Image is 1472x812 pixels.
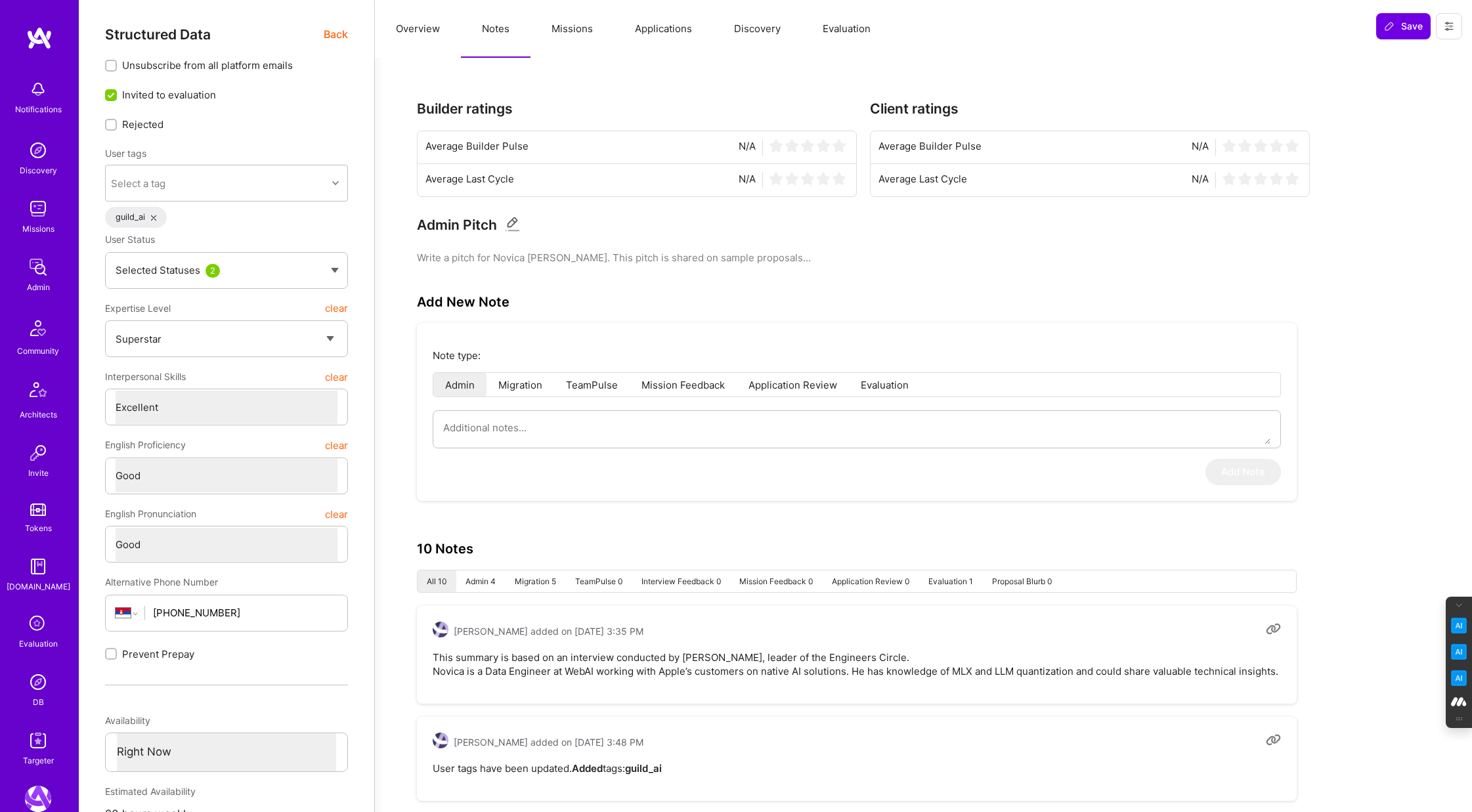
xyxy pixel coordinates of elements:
span: Expertise Level [105,297,171,320]
img: star [785,139,798,152]
button: Save [1376,13,1431,39]
span: Invited to evaluation [122,88,216,102]
li: Admin 4 [456,570,506,592]
img: User Avatar [433,622,448,637]
img: logo [26,26,53,50]
img: Key Point Extractor icon [1451,618,1467,633]
span: Rejected [122,118,163,131]
img: Skill Targeter [25,727,51,754]
img: star [1254,139,1267,152]
h3: 10 Notes [417,541,473,557]
img: star [801,172,814,185]
a: User Avatar [433,622,448,641]
img: star [769,172,783,185]
span: N/A [1192,172,1209,188]
li: Mission Feedback 0 [730,570,823,592]
li: Evaluation [849,373,920,396]
span: Save [1384,20,1423,33]
span: Average Builder Pulse [878,139,982,156]
img: star [833,172,846,185]
span: N/A [1192,139,1209,156]
div: Discovery [20,163,57,177]
li: Application Review [737,373,849,396]
span: Alternative Phone Number [105,576,218,588]
div: guild_ai [105,207,167,228]
i: icon Close [151,215,156,221]
div: Community [17,344,59,358]
img: star [1286,172,1299,185]
img: star [1238,139,1251,152]
div: 2 [206,264,220,278]
span: English Proficiency [105,433,186,457]
img: guide book [25,553,51,580]
span: Unsubscribe from all platform emails [122,58,293,72]
strong: Added [572,762,603,775]
li: Migration 5 [506,570,566,592]
li: Proposal Blurb 0 [982,570,1061,592]
div: Admin [27,280,50,294]
span: Back [324,26,348,43]
div: Architects [20,408,57,421]
h3: Admin Pitch [417,217,497,233]
li: Admin [433,373,487,396]
img: Email Tone Analyzer icon [1451,644,1467,660]
img: Admin Search [25,669,51,695]
h3: Client ratings [870,100,1310,117]
div: [DOMAIN_NAME] [7,580,70,593]
label: User tags [105,147,146,160]
img: star [817,139,830,152]
pre: Write a pitch for Novica [PERSON_NAME]. This pitch is shared on sample proposals... [417,251,1310,265]
img: star [769,139,783,152]
div: Evaluation [19,637,58,651]
strong: guild_ai [625,762,662,775]
img: A.Team: Leading A.Team's Marketing & DemandGen [25,786,51,812]
img: star [1286,139,1299,152]
img: star [1223,172,1236,185]
li: Interview Feedback 0 [632,570,730,592]
span: Average Last Cycle [878,172,967,188]
div: Targeter [23,754,54,767]
h3: Builder ratings [417,100,857,117]
li: Mission Feedback [630,373,737,396]
pre: User tags have been updated. tags: [433,761,1281,775]
img: Community [22,312,54,344]
button: clear [325,433,348,457]
li: Application Review 0 [823,570,919,592]
img: star [833,139,846,152]
li: Migration [487,373,554,396]
div: Select a tag [111,177,165,190]
img: User Avatar [433,733,448,748]
span: User Status [105,234,155,245]
span: Interpersonal Skills [105,365,186,389]
li: TeamPulse 0 [565,570,632,592]
a: User Avatar [433,733,448,752]
img: star [785,172,798,185]
span: N/A [739,139,756,156]
img: discovery [25,137,51,163]
div: Missions [22,222,54,236]
button: clear [325,297,348,320]
img: star [1238,172,1251,185]
i: Edit [505,217,520,232]
button: Add Note [1205,459,1281,485]
img: star [1254,172,1267,185]
img: Architects [22,376,54,408]
img: Invite [25,440,51,466]
i: Copy link [1266,622,1281,637]
input: +1 (000) 000-0000 [153,596,337,630]
span: Average Last Cycle [425,172,514,188]
div: DB [33,695,44,709]
span: [PERSON_NAME] added on [DATE] 3:48 PM [454,735,643,749]
div: Tokens [25,521,52,535]
span: Selected Statuses [116,264,200,276]
span: Structured Data [105,26,211,43]
i: Copy link [1266,733,1281,748]
img: Jargon Buster icon [1451,670,1467,686]
h3: Add New Note [417,294,509,310]
i: icon SelectionTeam [26,612,51,637]
span: [PERSON_NAME] added on [DATE] 3:35 PM [454,624,643,638]
div: Notifications [15,102,62,116]
span: Average Builder Pulse [425,139,529,156]
img: star [817,172,830,185]
pre: This summary is based on an interview conducted by [PERSON_NAME], leader of the Engineers Circle.... [433,651,1281,678]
